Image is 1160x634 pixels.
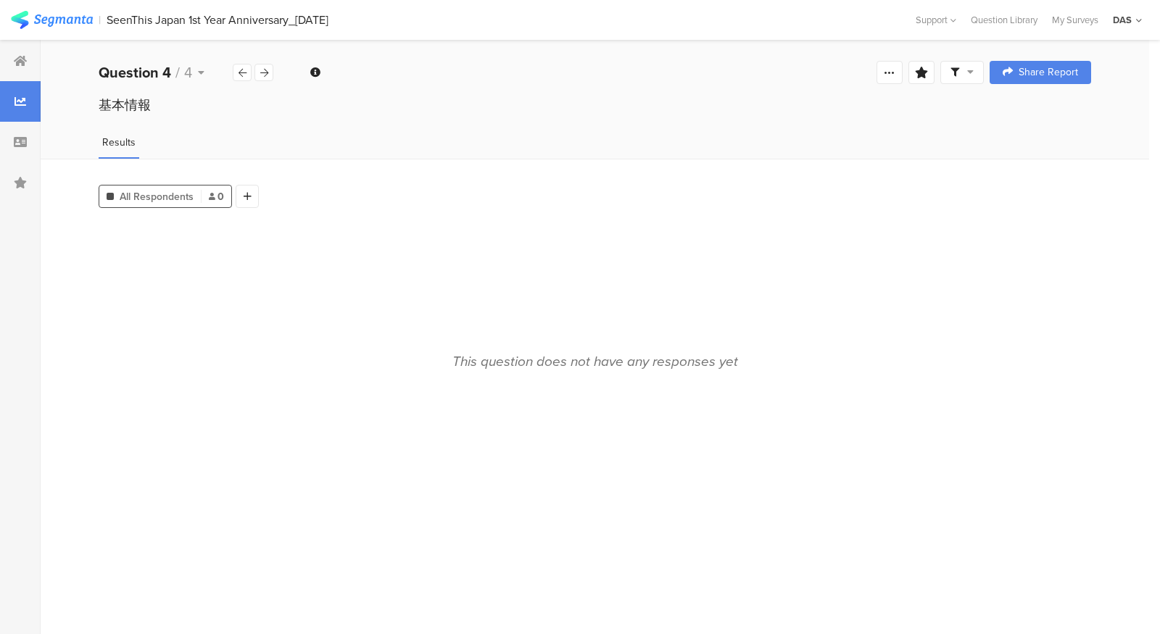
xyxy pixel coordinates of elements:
[175,62,180,83] span: /
[964,13,1045,27] a: Question Library
[99,96,1091,114] div: 基本情報
[452,351,738,372] div: This question does not have any responses yet
[184,62,192,83] span: 4
[1045,13,1106,27] a: My Surveys
[120,189,194,204] span: All Respondents
[99,62,171,83] b: Question 4
[1019,67,1078,78] span: Share Report
[99,12,101,28] div: |
[916,9,956,31] div: Support
[11,11,93,29] img: segmanta logo
[209,189,224,204] span: 0
[107,13,328,27] div: SeenThis Japan 1st Year Anniversary_[DATE]
[1113,13,1132,27] div: DAS
[102,135,136,150] span: Results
